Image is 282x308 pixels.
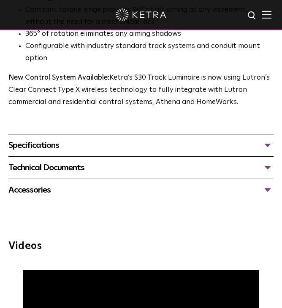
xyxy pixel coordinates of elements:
[247,11,258,21] img: search icon
[8,74,109,81] strong: New Control System Available:
[25,28,274,40] li: 365° of rotation eliminates any aiming shadows
[8,72,274,109] p: Ketra’s S30 Track Luminaire is now using Lutron’s Clear Connect Type X wireless technology to ful...
[116,8,166,21] img: ketra-logo-2019-white
[8,161,274,174] div: Technical Documents
[8,241,274,251] h3: Videos
[8,183,274,197] div: Accessories
[262,11,271,19] img: Hamburger%20Nav.svg
[25,40,274,65] li: Configurable with industry standard track systems and conduit mount option
[8,139,274,152] div: Specifications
